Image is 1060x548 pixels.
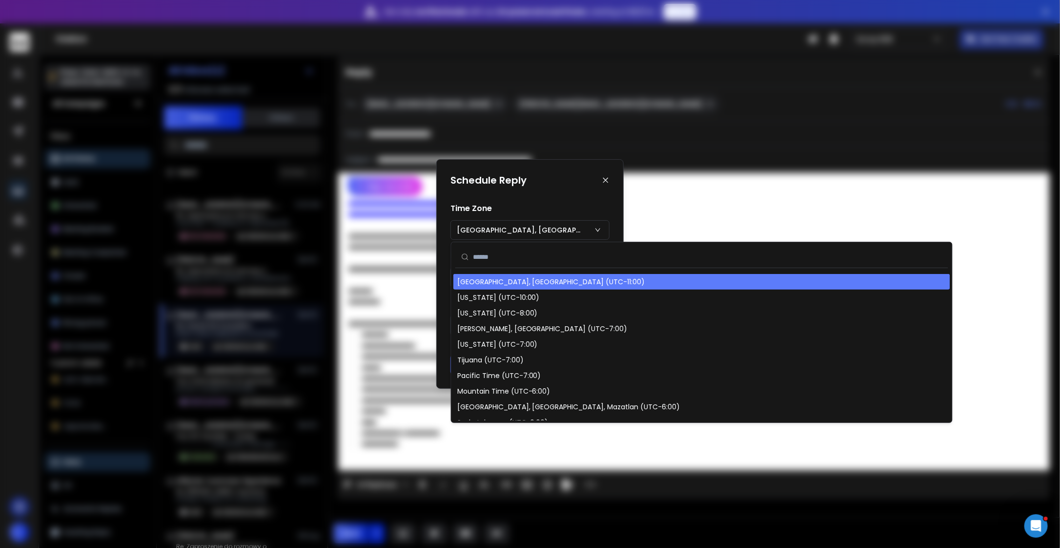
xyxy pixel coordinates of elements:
h1: Schedule Reply [450,173,527,187]
div: [US_STATE] (UTC-10:00) [457,293,540,302]
div: [US_STATE] (UTC-8:00) [457,308,538,318]
iframe: Intercom live chat [1024,514,1048,538]
div: Saskatchewan (UTC-6:00) [457,418,549,427]
div: Tijuana (UTC-7:00) [457,355,524,365]
div: [US_STATE] (UTC-7:00) [457,339,538,349]
p: [GEOGRAPHIC_DATA], [GEOGRAPHIC_DATA] (UTC-11:00) [457,225,589,235]
div: [PERSON_NAME], [GEOGRAPHIC_DATA] (UTC-7:00) [457,324,628,334]
div: Mountain Time (UTC-6:00) [457,386,550,396]
div: Pacific Time (UTC-7:00) [457,371,541,380]
div: [GEOGRAPHIC_DATA], [GEOGRAPHIC_DATA] (UTC-11:00) [457,277,645,287]
h1: Time Zone [450,203,610,214]
div: [GEOGRAPHIC_DATA], [GEOGRAPHIC_DATA], Mazatlan (UTC-6:00) [457,402,680,412]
